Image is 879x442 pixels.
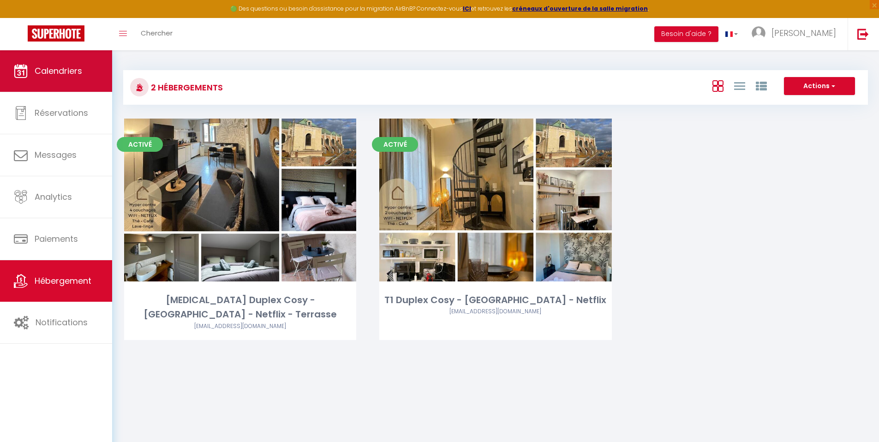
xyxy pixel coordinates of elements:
[654,26,718,42] button: Besoin d'aide ?
[756,78,767,93] a: Vue par Groupe
[712,78,724,93] a: Vue en Box
[372,137,418,152] span: Activé
[745,18,848,50] a: ... [PERSON_NAME]
[35,65,82,77] span: Calendriers
[463,5,471,12] a: ICI
[379,307,611,316] div: Airbnb
[35,149,77,161] span: Messages
[752,26,765,40] img: ...
[734,78,745,93] a: Vue en Liste
[35,275,91,287] span: Hébergement
[36,317,88,328] span: Notifications
[149,77,223,98] h3: 2 Hébergements
[35,191,72,203] span: Analytics
[141,28,173,38] span: Chercher
[379,293,611,307] div: T1 Duplex Cosy - [GEOGRAPHIC_DATA] - Netflix
[35,107,88,119] span: Réservations
[7,4,35,31] button: Ouvrir le widget de chat LiveChat
[35,233,78,245] span: Paiements
[124,293,356,322] div: [MEDICAL_DATA] Duplex Cosy - [GEOGRAPHIC_DATA] - Netflix - Terrasse
[784,77,855,96] button: Actions
[124,322,356,331] div: Airbnb
[857,28,869,40] img: logout
[771,27,836,39] span: [PERSON_NAME]
[117,137,163,152] span: Activé
[512,5,648,12] a: créneaux d'ouverture de la salle migration
[134,18,179,50] a: Chercher
[28,25,84,42] img: Super Booking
